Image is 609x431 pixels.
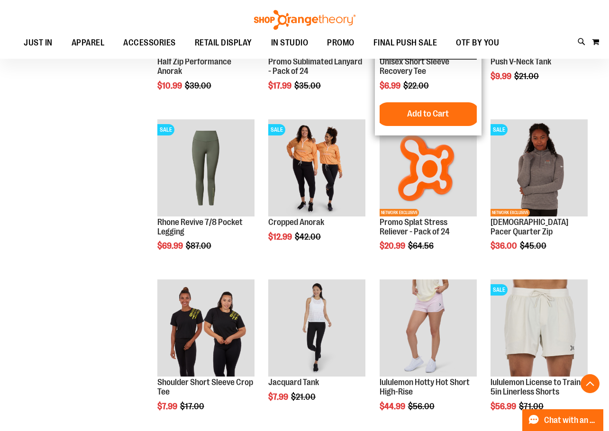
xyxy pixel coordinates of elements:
[491,377,581,396] a: lululemon License to Train 5in Linerless Shorts
[491,72,513,81] span: $9.99
[373,32,437,54] span: FINAL PUSH SALE
[268,392,290,402] span: $7.99
[544,416,598,425] span: Chat with an Expert
[491,279,588,378] a: lululemon License to Train 5in Linerless ShortsSALE
[185,32,262,54] a: RETAIL DISPLAY
[376,102,480,126] button: Add to Cart
[185,81,213,90] span: $39.00
[268,124,285,135] span: SALE
[491,57,551,66] a: Push V-Neck Tank
[157,402,179,411] span: $7.99
[491,209,530,216] span: NETWORK EXCLUSIVE
[114,32,185,54] a: ACCESSORIES
[491,284,508,296] span: SALE
[581,374,600,393] button: Back To Top
[403,81,430,90] span: $22.00
[375,115,482,275] div: product
[294,81,322,90] span: $35.00
[24,32,53,54] span: JUST IN
[268,279,365,377] img: Front view of Jacquard Tank
[380,217,450,236] a: Promo Splat Stress Reliever - Pack of 24
[380,377,470,396] a: lululemon Hotty Hot Short High-Rise
[157,377,253,396] a: Shoulder Short Sleeve Crop Tee
[456,32,499,54] span: OTF BY YOU
[268,232,293,242] span: $12.99
[186,241,213,251] span: $87.00
[380,402,407,411] span: $44.99
[268,57,362,76] a: Promo Sublimated Lanyard - Pack of 24
[519,402,545,411] span: $71.00
[318,32,364,54] a: PROMO
[380,241,407,251] span: $20.99
[268,81,293,90] span: $17.99
[491,119,588,216] img: Product image for Ladies Pacer Quarter Zip
[253,10,357,30] img: Shop Orangetheory
[157,241,184,251] span: $69.99
[180,402,206,411] span: $17.00
[295,232,322,242] span: $42.00
[491,402,518,411] span: $56.99
[157,119,255,216] img: Rhone Revive 7/8 Pocket Legging
[268,377,319,387] a: Jacquard Tank
[520,241,548,251] span: $45.00
[408,402,436,411] span: $56.00
[123,32,176,54] span: ACCESSORIES
[491,241,518,251] span: $36.00
[72,32,105,54] span: APPAREL
[14,32,62,54] a: JUST IN
[268,217,324,227] a: Cropped Anorak
[62,32,114,54] a: APPAREL
[291,392,317,402] span: $21.00
[195,32,252,54] span: RETAIL DISPLAY
[380,119,477,218] a: Product image for Splat Stress Reliever - Pack of 24SALENETWORK EXCLUSIVE
[491,119,588,218] a: Product image for Ladies Pacer Quarter ZipSALENETWORK EXCLUSIVE
[264,275,370,426] div: product
[157,279,255,378] a: Product image for Shoulder Short Sleeve Crop Tee
[157,279,255,377] img: Product image for Shoulder Short Sleeve Crop Tee
[262,32,318,54] a: IN STUDIO
[486,115,592,275] div: product
[380,57,449,76] a: Unisex Short Sleeve Recovery Tee
[327,32,354,54] span: PROMO
[157,217,243,236] a: Rhone Revive 7/8 Pocket Legging
[380,209,419,216] span: NETWORK EXCLUSIVE
[407,108,449,119] span: Add to Cart
[264,115,370,266] div: product
[380,279,477,377] img: lululemon Hotty Hot Short High-Rise
[491,124,508,135] span: SALE
[364,32,447,54] a: FINAL PUSH SALE
[446,32,509,54] a: OTF BY YOU
[157,81,183,90] span: $10.99
[268,279,365,378] a: Front view of Jacquard Tank
[408,241,435,251] span: $64.56
[491,217,568,236] a: [DEMOGRAPHIC_DATA] Pacer Quarter Zip
[380,119,477,216] img: Product image for Splat Stress Reliever - Pack of 24
[268,119,365,216] img: Cropped Anorak primary image
[491,279,588,377] img: lululemon License to Train 5in Linerless Shorts
[522,409,604,431] button: Chat with an Expert
[153,115,259,275] div: product
[380,81,402,90] span: $6.99
[514,72,540,81] span: $21.00
[271,32,309,54] span: IN STUDIO
[157,124,174,135] span: SALE
[268,119,365,218] a: Cropped Anorak primary imageSALE
[380,279,477,378] a: lululemon Hotty Hot Short High-Rise
[157,57,231,76] a: Half Zip Performance Anorak
[157,119,255,218] a: Rhone Revive 7/8 Pocket LeggingSALE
